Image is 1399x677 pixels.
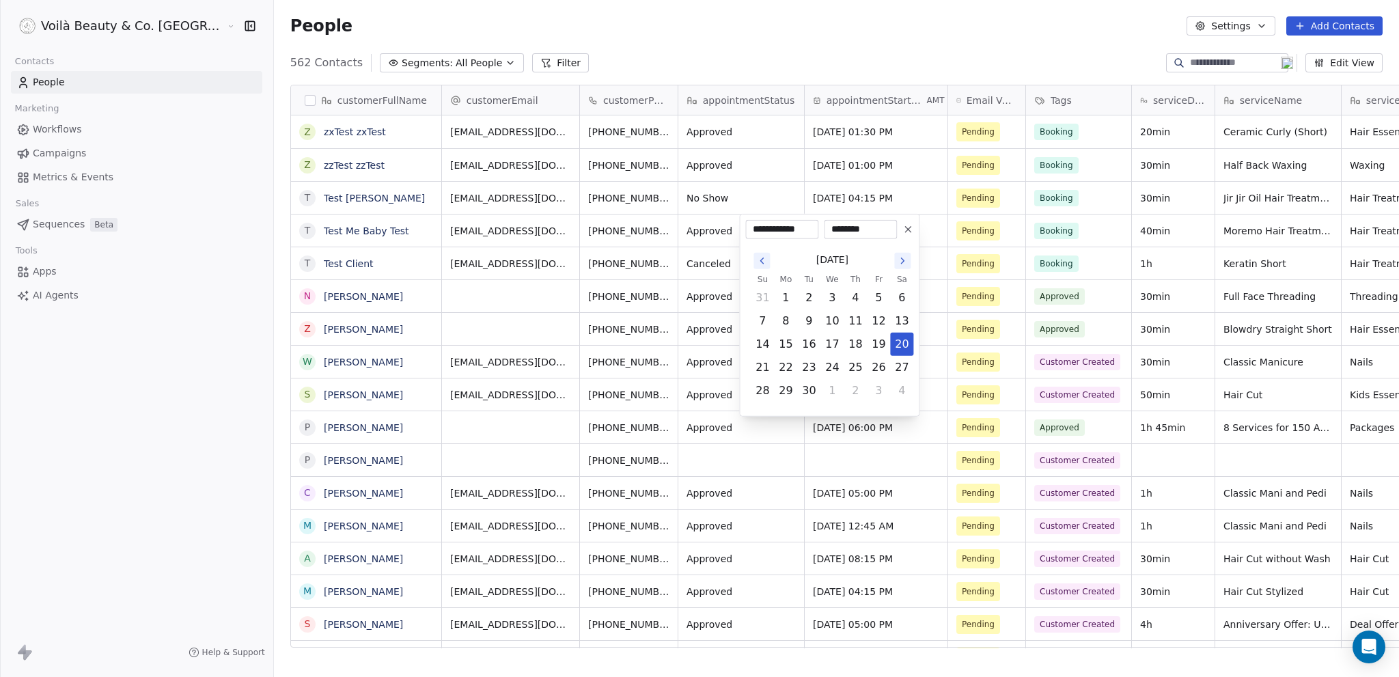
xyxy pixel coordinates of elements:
button: Friday, September 19th, 2025 [868,333,889,355]
table: September 2025 [751,273,913,402]
button: Monday, September 8th, 2025 [775,310,797,332]
th: Saturday [890,273,913,286]
button: Wednesday, September 10th, 2025 [821,310,843,332]
button: Go to the Previous Month [753,253,770,269]
button: Friday, September 5th, 2025 [868,287,889,309]
th: Wednesday [820,273,844,286]
th: Monday [774,273,797,286]
button: Thursday, September 25th, 2025 [844,357,866,378]
button: Friday, September 12th, 2025 [868,310,889,332]
img: 19.png [1281,57,1293,69]
button: Tuesday, September 23rd, 2025 [798,357,820,378]
button: Monday, September 22nd, 2025 [775,357,797,378]
button: Thursday, October 2nd, 2025 [844,380,866,402]
button: Friday, October 3rd, 2025 [868,380,889,402]
th: Sunday [751,273,774,286]
button: Sunday, September 14th, 2025 [751,333,773,355]
button: Thursday, September 18th, 2025 [844,333,866,355]
button: Saturday, September 13th, 2025 [891,310,913,332]
button: Monday, September 15th, 2025 [775,333,797,355]
button: Thursday, September 4th, 2025 [844,287,866,309]
button: Wednesday, September 17th, 2025 [821,333,843,355]
button: Tuesday, September 2nd, 2025 [798,287,820,309]
th: Tuesday [797,273,820,286]
button: Saturday, September 27th, 2025 [891,357,913,378]
button: Monday, September 29th, 2025 [775,380,797,402]
button: Saturday, October 4th, 2025 [891,380,913,402]
button: Wednesday, October 1st, 2025 [821,380,843,402]
button: Tuesday, September 30th, 2025 [798,380,820,402]
button: Today, Saturday, September 20th, 2025, selected [891,333,913,355]
button: Sunday, September 21st, 2025 [751,357,773,378]
span: [DATE] [816,253,848,267]
th: Friday [867,273,890,286]
button: Sunday, August 31st, 2025 [751,287,773,309]
th: Thursday [844,273,867,286]
button: Saturday, September 6th, 2025 [891,287,913,309]
button: Tuesday, September 9th, 2025 [798,310,820,332]
button: Wednesday, September 3rd, 2025 [821,287,843,309]
button: Tuesday, September 16th, 2025 [798,333,820,355]
button: Go to the Next Month [894,253,911,269]
button: Sunday, September 28th, 2025 [751,380,773,402]
button: Wednesday, September 24th, 2025 [821,357,843,378]
button: Friday, September 26th, 2025 [868,357,889,378]
button: Sunday, September 7th, 2025 [751,310,773,332]
button: Monday, September 1st, 2025 [775,287,797,309]
button: Thursday, September 11th, 2025 [844,310,866,332]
